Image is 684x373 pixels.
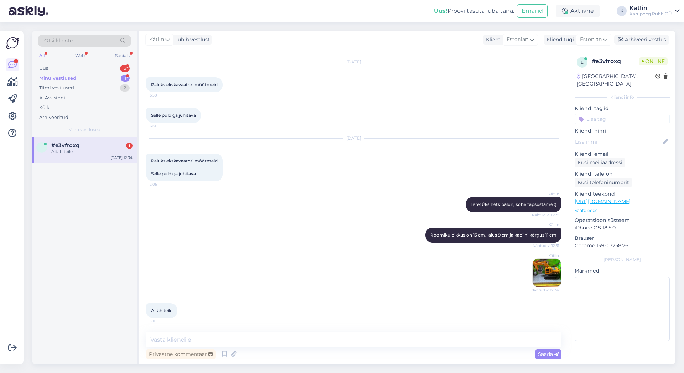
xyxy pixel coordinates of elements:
p: Kliendi telefon [575,170,670,178]
span: Paluks ekskavaatori mõõtmeid Selle puldiga juhitava [151,158,218,176]
img: Attachment [533,259,561,287]
p: Kliendi tag'id [575,105,670,112]
div: Küsi telefoninumbrit [575,178,632,187]
div: Privaatne kommentaar [146,349,216,359]
button: Emailid [517,4,548,18]
div: 1 [121,75,130,82]
p: Kliendi email [575,150,670,158]
div: [DATE] 12:34 [110,155,133,160]
span: Aitäh teile [151,308,172,313]
div: Klient [483,36,501,43]
div: Aktiivne [556,5,600,17]
div: [PERSON_NAME] [575,257,670,263]
span: #e3vfroxq [51,142,79,149]
span: Estonian [507,36,528,43]
div: K [617,6,627,16]
p: Operatsioonisüsteem [575,217,670,224]
span: 16:51 [148,123,175,129]
div: 5 [120,65,130,72]
span: Nähtud ✓ 12:25 [532,212,559,218]
div: [DATE] [146,59,561,65]
p: Brauser [575,234,670,242]
span: 12:05 [148,182,175,187]
a: [URL][DOMAIN_NAME] [575,198,631,204]
span: Saada [538,351,559,357]
div: Web [74,51,86,60]
div: Uus [39,65,48,72]
input: Lisa tag [575,114,670,124]
div: 2 [120,84,130,92]
span: e [40,145,43,150]
img: Askly Logo [6,36,19,50]
div: Kõik [39,104,50,111]
div: Karupoeg Puhh OÜ [629,11,672,17]
div: [GEOGRAPHIC_DATA], [GEOGRAPHIC_DATA] [577,73,655,88]
span: e [581,59,584,65]
div: Klienditugi [544,36,574,43]
span: Kätlin [532,253,559,258]
div: juhib vestlust [173,36,210,43]
div: Tiimi vestlused [39,84,74,92]
div: Kliendi info [575,94,670,100]
div: Kätlin [629,5,672,11]
span: Nähtud ✓ 12:31 [533,243,559,248]
span: 13:11 [148,318,175,324]
b: Uus! [434,7,447,14]
div: [DATE] [146,135,561,141]
p: Vaata edasi ... [575,207,670,214]
div: 1 [126,143,133,149]
span: Kätlin [149,36,164,43]
span: Otsi kliente [44,37,73,45]
p: iPhone OS 18.5.0 [575,224,670,232]
span: Minu vestlused [68,126,100,133]
div: Proovi tasuta juba täna: [434,7,514,15]
div: Arhiveeritud [39,114,68,121]
div: Aitäh teile [51,149,133,155]
div: Socials [114,51,131,60]
span: Estonian [580,36,602,43]
span: 16:50 [148,93,175,98]
p: Märkmed [575,267,670,275]
span: Nähtud ✓ 12:34 [531,287,559,293]
div: # e3vfroxq [592,57,639,66]
span: Paluks ekskavaatori mõõtmeid [151,82,218,87]
div: AI Assistent [39,94,66,102]
span: Kätlin [533,222,559,227]
span: Online [639,57,668,65]
span: Selle puldiga juhitava [151,113,196,118]
input: Lisa nimi [575,138,662,146]
div: Küsi meiliaadressi [575,158,625,167]
span: Roomiku pikkus on 13 cm, laius 9 cm ja kabiini kõrgus 11 cm [430,232,556,238]
span: Kätlin [533,191,559,197]
p: Kliendi nimi [575,127,670,135]
div: Minu vestlused [39,75,76,82]
a: KätlinKarupoeg Puhh OÜ [629,5,680,17]
div: All [38,51,46,60]
div: Arhiveeri vestlus [614,35,669,45]
p: Klienditeekond [575,190,670,198]
span: Tere! Üks hetk palun, kohe täpsustame :) [471,202,556,207]
p: Chrome 139.0.7258.76 [575,242,670,249]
